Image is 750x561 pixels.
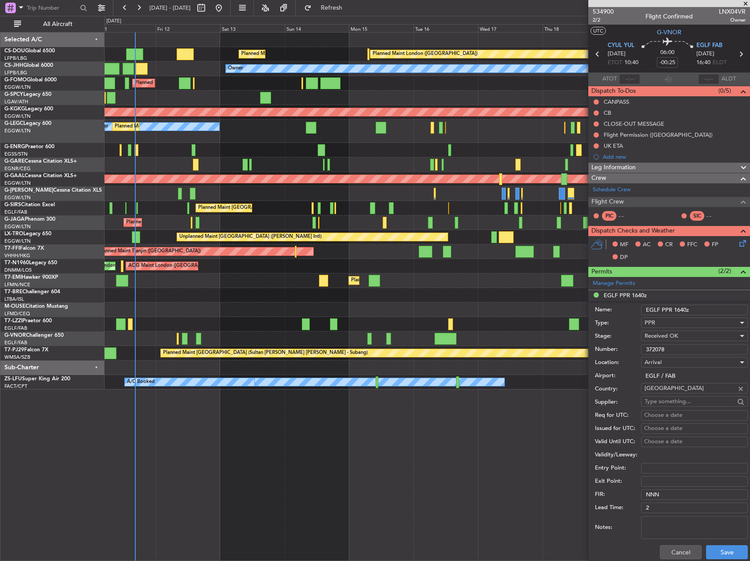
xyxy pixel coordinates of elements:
div: Sun 14 [285,24,349,32]
a: WMSA/SZB [4,354,30,361]
a: EGSS/STN [4,151,28,157]
span: 2/2 [593,16,614,24]
label: Entry Point: [595,464,641,473]
span: CYUL YUL [608,41,634,50]
span: 10:40 [624,58,638,67]
input: Type something... [645,395,735,408]
span: T7-LZZI [4,318,22,324]
a: G-GAALCessna Citation XLS+ [4,173,77,178]
span: Crew [591,173,606,183]
div: PIC [602,211,616,221]
span: AC [643,240,651,249]
a: DNMM/LOS [4,267,32,273]
div: Planned Maint Tianjin ([GEOGRAPHIC_DATA]) [98,245,201,258]
div: Flight Permission ([GEOGRAPHIC_DATA]) [604,131,713,138]
span: M-OUSE [4,304,25,309]
a: LGAV/ATH [4,98,28,105]
span: Owner [719,16,746,24]
div: Thu 18 [543,24,607,32]
a: LFMN/NCE [4,281,30,288]
span: G-LEGC [4,121,23,126]
span: Dispatch To-Dos [591,86,636,96]
div: Add new [603,153,746,160]
span: Dispatch Checks and Weather [591,226,675,236]
div: Choose a date [644,424,745,433]
a: EGLF/FAB [4,339,27,346]
div: Planned Maint [GEOGRAPHIC_DATA] ([GEOGRAPHIC_DATA]) [198,201,337,215]
a: EGLF/FAB [4,325,27,331]
label: Type: [595,319,641,328]
span: 16:40 [696,58,710,67]
label: Lead Time: [595,503,641,512]
div: Wed 17 [478,24,543,32]
span: T7-EMI [4,275,22,280]
label: Req for UTC: [595,411,641,420]
a: LFPB/LBG [4,55,27,62]
a: EGGW/LTN [4,180,31,186]
span: CS-DOU [4,48,25,54]
span: FP [712,240,718,249]
span: Refresh [313,5,350,11]
span: All Aircraft [23,21,93,27]
div: Choose a date [644,437,745,446]
div: - - [619,212,638,220]
a: G-VNORChallenger 650 [4,333,64,338]
label: Country: [595,385,641,393]
label: Exit Point: [595,477,641,486]
a: LX-TROLegacy 650 [4,231,51,237]
span: T7-N1960 [4,260,29,266]
input: --:-- [619,74,640,84]
a: G-JAGAPhenom 300 [4,217,55,222]
button: Refresh [300,1,353,15]
div: Unplanned Maint [GEOGRAPHIC_DATA] ([PERSON_NAME] Intl) [179,230,322,244]
input: NNN [641,489,748,500]
a: EGGW/LTN [4,223,31,230]
a: VHHH/HKG [4,252,30,259]
span: G-VNOR [4,333,26,338]
span: 06:00 [660,48,674,57]
span: G-SIRS [4,202,21,208]
a: T7-LZZIPraetor 600 [4,318,52,324]
a: EGGW/LTN [4,127,31,134]
span: [DATE] [608,50,626,58]
a: EGNR/CEG [4,165,31,172]
a: EGLF/FAB [4,209,27,215]
label: Supplier: [595,398,641,407]
a: CS-JHHGlobal 6000 [4,63,53,68]
a: M-OUSECitation Mustang [4,304,68,309]
label: Validity/Leeway: [595,451,641,459]
a: T7-EMIHawker 900XP [4,275,58,280]
label: Notes: [595,523,641,532]
a: LFMD/CEQ [4,310,30,317]
span: T7-BRE [4,289,22,295]
button: UTC [591,27,606,35]
a: EGGW/LTN [4,113,31,120]
span: MF [620,240,628,249]
span: G-JAGA [4,217,25,222]
div: CLOSE-OUT MESSAGE [604,120,664,127]
a: LFPB/LBG [4,69,27,76]
label: Location: [595,358,641,367]
input: Trip Number [27,1,77,15]
label: Stage: [595,332,641,341]
span: Leg Information [591,163,636,173]
span: 534900 [593,7,614,16]
div: Planned Maint [GEOGRAPHIC_DATA] ([GEOGRAPHIC_DATA]) [135,76,273,90]
span: G-ENRG [4,144,25,149]
span: G-VNOR [657,28,681,37]
a: G-GARECessna Citation XLS+ [4,159,77,164]
span: [DATE] - [DATE] [149,4,191,12]
input: Type something... [645,382,735,395]
div: UK ETA [604,142,623,149]
a: T7-BREChallenger 604 [4,289,60,295]
span: (0/5) [718,86,731,95]
span: Received OK [645,332,678,340]
a: G-ENRGPraetor 600 [4,144,54,149]
a: Manage Permits [593,279,635,288]
span: [DATE] [696,50,714,58]
span: LNX04VR [719,7,746,16]
label: Name: [595,306,641,314]
span: G-FOMO [4,77,27,83]
label: Number: [595,345,641,354]
a: T7-PJ29Falcon 7X [4,347,48,353]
